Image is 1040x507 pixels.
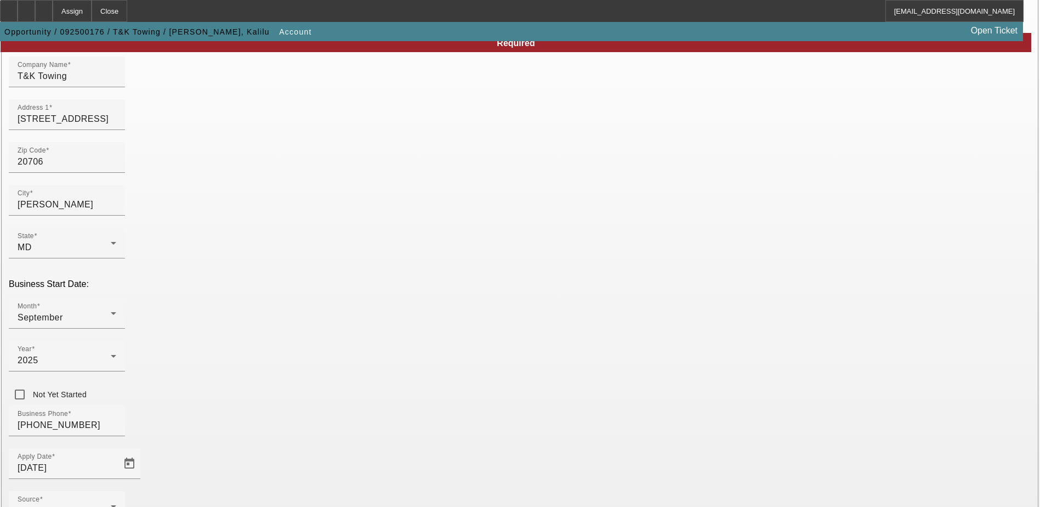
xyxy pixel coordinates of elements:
span: Required [497,38,535,48]
mat-label: Zip Code [18,147,46,154]
span: Account [279,27,311,36]
mat-label: Year [18,346,32,353]
button: Open calendar [118,453,140,475]
mat-label: Month [18,303,37,310]
label: Not Yet Started [31,389,87,400]
p: Business Start Date: [9,279,1031,289]
a: Open Ticket [967,21,1022,40]
span: 2025 [18,356,38,365]
mat-label: Company Name [18,61,67,69]
mat-label: Address 1 [18,104,49,111]
span: MD [18,243,32,252]
mat-label: Business Phone [18,410,68,418]
button: Account [276,22,314,42]
span: September [18,313,63,322]
mat-label: State [18,233,34,240]
mat-label: Apply Date [18,453,52,460]
mat-label: City [18,190,30,197]
mat-label: Source [18,496,39,503]
span: Opportunity / 092500176 / T&K Towing / [PERSON_NAME], Kalilu [4,27,270,36]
